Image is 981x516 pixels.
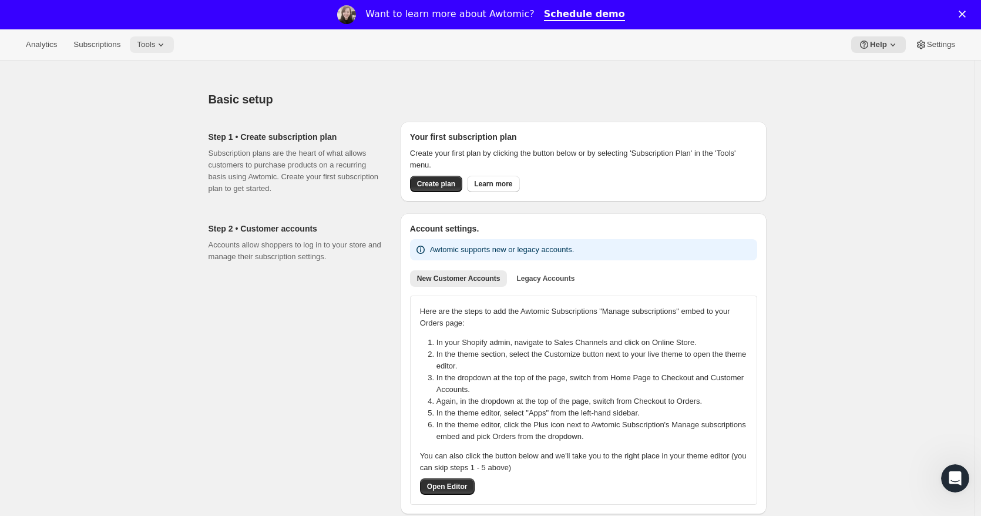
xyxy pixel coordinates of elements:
li: In the dropdown at the top of the page, switch from Home Page to Checkout and Customer Accounts. [436,372,754,396]
a: Learn more [467,176,519,192]
p: Awtomic supports new or legacy accounts. [430,244,574,256]
h2: Account settings. [410,223,757,234]
p: Subscription plans are the heart of what allows customers to purchase products on a recurring bas... [209,148,382,195]
span: New Customer Accounts [417,274,500,283]
span: Open Editor [427,482,468,491]
li: In the theme section, select the Customize button next to your live theme to open the theme editor. [436,349,754,372]
span: Subscriptions [73,40,120,49]
div: Close [959,11,970,18]
li: Again, in the dropdown at the top of the page, switch from Checkout to Orders. [436,396,754,407]
span: Analytics [26,40,57,49]
button: Create plan [410,176,462,192]
p: Create your first plan by clicking the button below or by selecting 'Subscription Plan' in the 'T... [410,148,757,171]
h2: Your first subscription plan [410,131,757,143]
h2: Step 1 • Create subscription plan [209,131,382,143]
button: Analytics [19,36,64,53]
li: In the theme editor, select "Apps" from the left-hand sidebar. [436,407,754,419]
p: Accounts allow shoppers to log in to your store and manage their subscription settings. [209,239,382,263]
button: Open Editor [420,478,475,495]
span: Learn more [474,179,512,189]
a: Schedule demo [544,8,625,21]
button: Subscriptions [66,36,127,53]
button: Help [851,36,906,53]
span: Create plan [417,179,455,189]
p: Here are the steps to add the Awtomic Subscriptions "Manage subscriptions" embed to your Orders p... [420,306,747,329]
span: Settings [927,40,955,49]
span: Tools [137,40,155,49]
span: Basic setup [209,93,273,106]
h2: Step 2 • Customer accounts [209,223,382,234]
button: Tools [130,36,174,53]
iframe: Intercom live chat [941,464,969,492]
button: New Customer Accounts [410,270,508,287]
img: Profile image for Emily [337,5,356,24]
li: In the theme editor, click the Plus icon next to Awtomic Subscription's Manage subscriptions embe... [436,419,754,443]
p: You can also click the button below and we'll take you to the right place in your theme editor (y... [420,450,747,474]
span: Help [870,40,887,49]
li: In your Shopify admin, navigate to Sales Channels and click on Online Store. [436,337,754,349]
div: Want to learn more about Awtomic? [365,8,534,20]
span: Legacy Accounts [516,274,575,283]
button: Legacy Accounts [509,270,582,287]
button: Settings [908,36,962,53]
